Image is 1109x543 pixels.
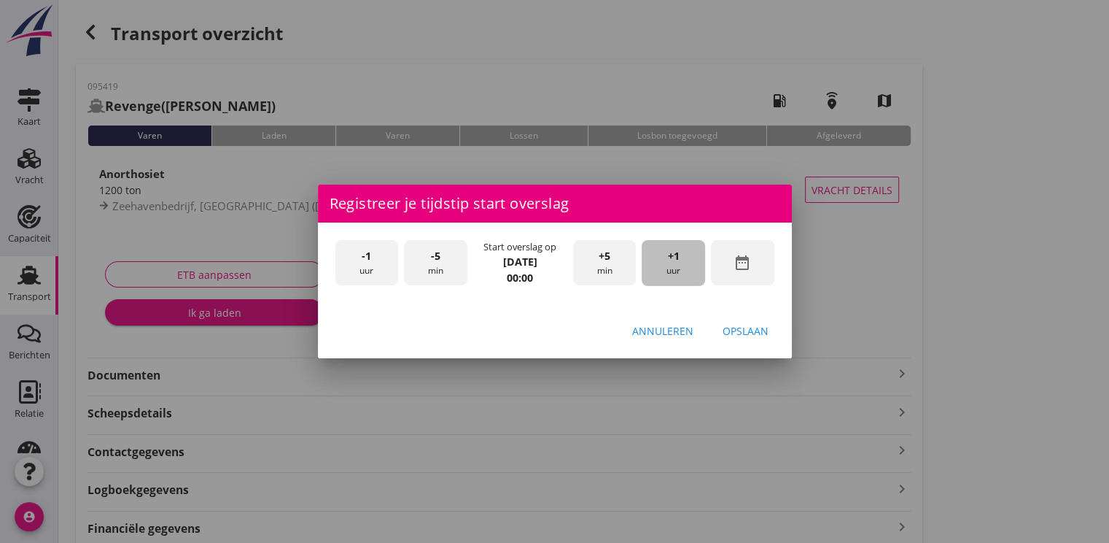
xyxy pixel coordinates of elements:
[668,248,680,264] span: +1
[483,240,556,254] div: Start overslag op
[362,248,371,264] span: -1
[734,254,751,271] i: date_range
[573,240,637,286] div: min
[335,240,399,286] div: uur
[431,248,440,264] span: -5
[723,323,768,339] div: Opslaan
[404,240,467,286] div: min
[503,255,537,269] strong: [DATE]
[507,271,533,285] strong: 00:00
[620,317,705,344] button: Annuleren
[599,248,610,264] span: +5
[642,240,705,286] div: uur
[632,323,693,339] div: Annuleren
[711,317,780,344] button: Opslaan
[318,185,792,223] div: Registreer je tijdstip start overslag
